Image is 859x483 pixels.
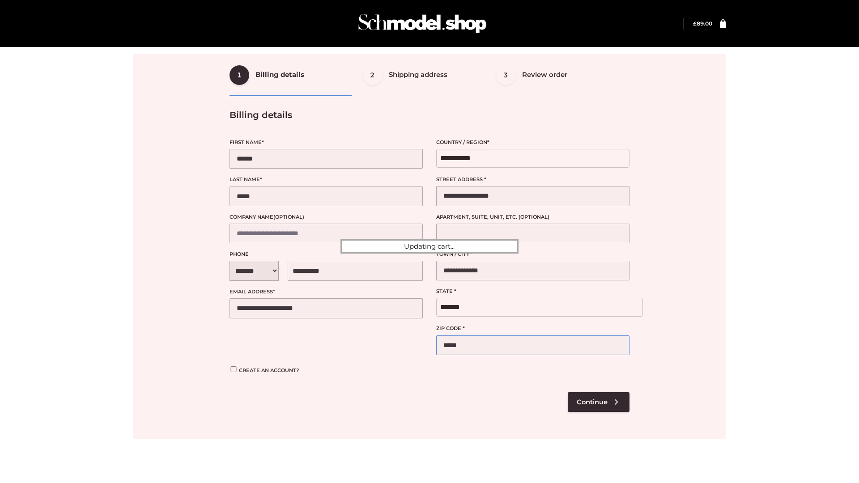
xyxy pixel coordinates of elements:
bdi: 89.00 [693,20,712,27]
a: £89.00 [693,20,712,27]
img: Schmodel Admin 964 [355,6,489,41]
span: £ [693,20,697,27]
div: Updating cart... [340,239,519,254]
